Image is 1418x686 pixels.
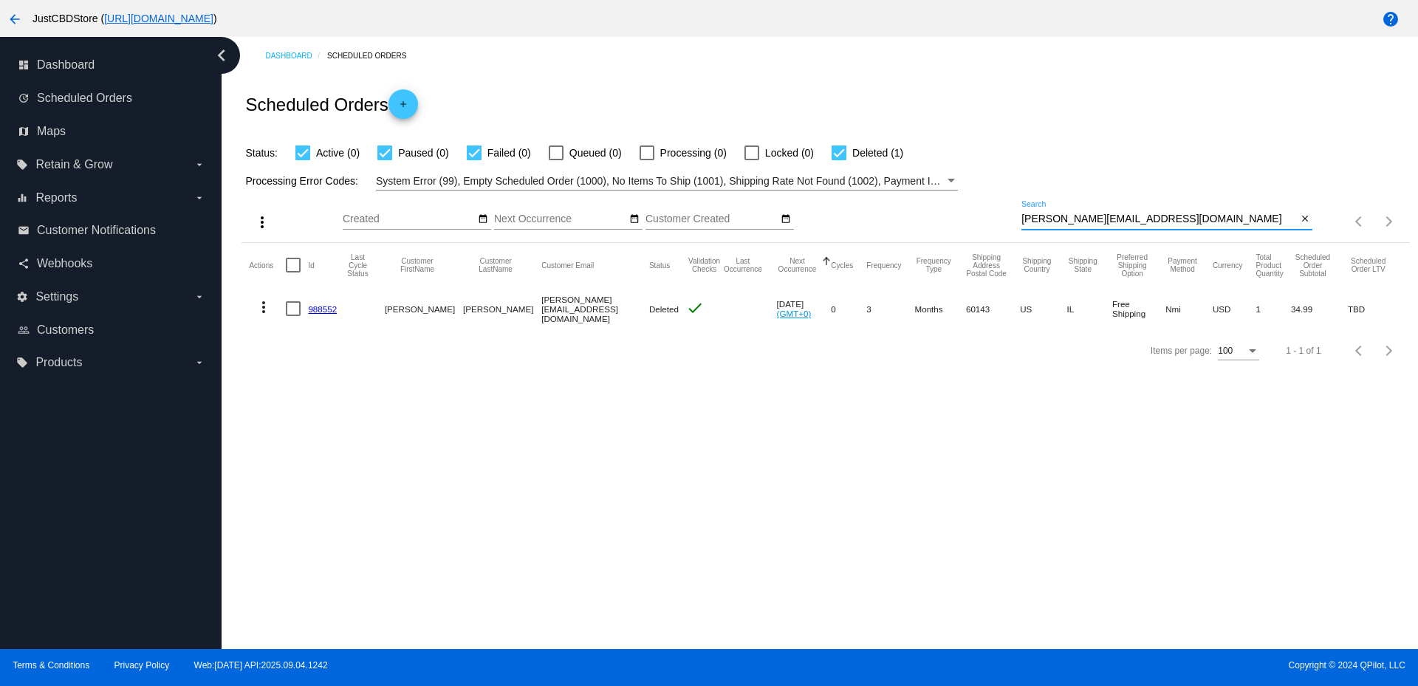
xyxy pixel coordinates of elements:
[1374,336,1404,366] button: Next page
[245,147,278,159] span: Status:
[1382,10,1400,28] mat-icon: help
[16,192,28,204] i: equalizer
[265,44,327,67] a: Dashboard
[385,287,463,330] mat-cell: [PERSON_NAME]
[1021,213,1297,225] input: Search
[394,99,412,117] mat-icon: add
[6,10,24,28] mat-icon: arrow_back
[1218,346,1233,356] span: 100
[463,257,528,273] button: Change sorting for CustomerLastName
[18,126,30,137] i: map
[1348,257,1389,273] button: Change sorting for LifetimeValue
[1374,207,1404,236] button: Next page
[193,291,205,303] i: arrow_drop_down
[660,144,727,162] span: Processing (0)
[18,92,30,104] i: update
[18,86,205,110] a: update Scheduled Orders
[915,287,966,330] mat-cell: Months
[1256,287,1291,330] mat-cell: 1
[1213,261,1243,270] button: Change sorting for CurrencyIso
[35,191,77,205] span: Reports
[193,357,205,368] i: arrow_drop_down
[114,660,170,670] a: Privacy Policy
[35,158,112,171] span: Retain & Grow
[966,287,1020,330] mat-cell: 60143
[463,287,541,330] mat-cell: [PERSON_NAME]
[1213,287,1256,330] mat-cell: USD
[255,298,273,316] mat-icon: more_vert
[193,159,205,171] i: arrow_drop_down
[852,144,903,162] span: Deleted (1)
[308,304,337,314] a: 988552
[1297,212,1312,227] button: Clear
[327,44,419,67] a: Scheduled Orders
[777,309,812,318] a: (GMT+0)
[316,144,360,162] span: Active (0)
[1020,287,1066,330] mat-cell: US
[1348,287,1402,330] mat-cell: TBD
[104,13,213,24] a: [URL][DOMAIN_NAME]
[343,213,476,225] input: Created
[765,144,814,162] span: Locked (0)
[376,172,958,191] mat-select: Filter by Processing Error Codes
[398,144,448,162] span: Paused (0)
[541,287,649,330] mat-cell: [PERSON_NAME][EMAIL_ADDRESS][DOMAIN_NAME]
[478,213,488,225] mat-icon: date_range
[1112,287,1165,330] mat-cell: Free Shipping
[37,224,156,237] span: Customer Notifications
[777,287,832,330] mat-cell: [DATE]
[308,261,314,270] button: Change sorting for Id
[866,261,901,270] button: Change sorting for Frequency
[37,92,132,105] span: Scheduled Orders
[1067,287,1112,330] mat-cell: IL
[722,660,1405,670] span: Copyright © 2024 QPilot, LLC
[194,660,328,670] a: Web:[DATE] API:2025.09.04.1242
[344,253,371,278] button: Change sorting for LastProcessingCycleId
[37,58,95,72] span: Dashboard
[18,53,205,77] a: dashboard Dashboard
[18,318,205,342] a: people_outline Customers
[649,304,679,314] span: Deleted
[18,324,30,336] i: people_outline
[210,44,233,67] i: chevron_left
[18,219,205,242] a: email Customer Notifications
[966,253,1007,278] button: Change sorting for ShippingPostcode
[18,258,30,270] i: share
[649,261,670,270] button: Change sorting for Status
[1020,257,1053,273] button: Change sorting for ShippingCountry
[777,257,818,273] button: Change sorting for NextOccurrenceUtc
[18,120,205,143] a: map Maps
[35,356,82,369] span: Products
[32,13,217,24] span: JustCBDStore ( )
[722,257,763,273] button: Change sorting for LastOccurrenceUtc
[1256,243,1291,287] mat-header-cell: Total Product Quantity
[645,213,778,225] input: Customer Created
[1300,213,1310,225] mat-icon: close
[37,257,92,270] span: Webhooks
[1165,257,1199,273] button: Change sorting for PaymentMethod.Type
[569,144,622,162] span: Queued (0)
[18,59,30,71] i: dashboard
[1165,287,1213,330] mat-cell: Nmi
[253,213,271,231] mat-icon: more_vert
[245,175,358,187] span: Processing Error Codes:
[249,243,286,287] mat-header-cell: Actions
[487,144,531,162] span: Failed (0)
[16,159,28,171] i: local_offer
[385,257,450,273] button: Change sorting for CustomerFirstName
[1345,336,1374,366] button: Previous page
[1286,346,1321,356] div: 1 - 1 of 1
[494,213,627,225] input: Next Occurrence
[13,660,89,670] a: Terms & Conditions
[686,243,722,287] mat-header-cell: Validation Checks
[1112,253,1152,278] button: Change sorting for PreferredShippingOption
[193,192,205,204] i: arrow_drop_down
[629,213,640,225] mat-icon: date_range
[831,261,853,270] button: Change sorting for Cycles
[18,252,205,275] a: share Webhooks
[16,291,28,303] i: settings
[1345,207,1374,236] button: Previous page
[915,257,953,273] button: Change sorting for FrequencyType
[1218,346,1259,357] mat-select: Items per page:
[831,287,866,330] mat-cell: 0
